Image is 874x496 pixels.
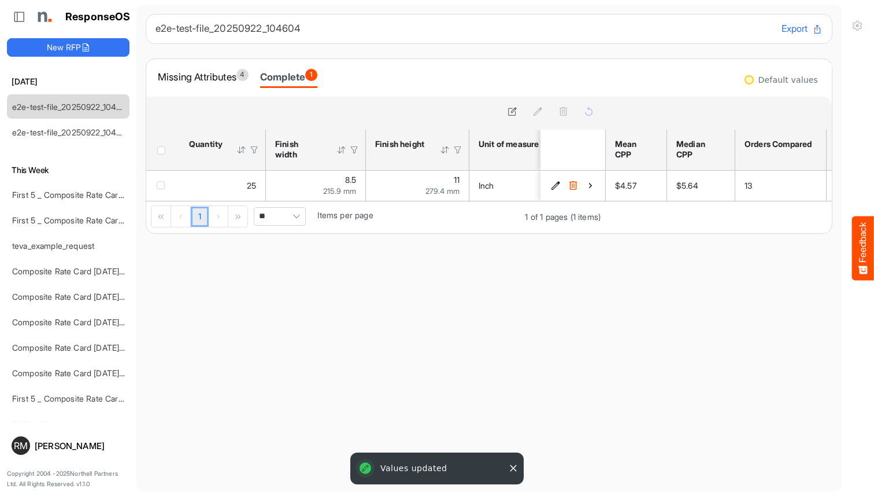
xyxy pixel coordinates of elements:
td: 11 is template cell Column Header httpsnorthellcomontologiesmapping-rulesmeasurementhasfinishsize... [366,171,469,201]
div: Go to previous page [171,206,191,227]
button: Export [782,21,823,36]
a: Composite Rate Card [DATE]_smaller [12,266,149,276]
div: Median CPP [676,139,722,160]
a: e2e-test-file_20250922_104604 [12,102,132,112]
span: Pagerdropdown [254,207,306,226]
div: Quantity [189,139,221,149]
span: 215.9 mm [323,186,356,196]
button: New RFP [7,38,129,57]
div: Filter Icon [249,145,260,155]
div: Complete [260,69,317,85]
span: 1 of 1 pages [525,212,568,222]
span: $4.57 [615,181,636,190]
div: Go to next page [209,206,228,227]
div: Unit of measure [479,139,540,149]
button: Edit [550,180,561,192]
span: Items per page [317,210,373,220]
span: 1 [305,69,317,81]
div: Mean CPP [615,139,654,160]
p: Copyright 2004 - 2025 Northell Partners Ltd. All Rights Reserved. v 1.1.0 [7,469,129,489]
td: $5.64 is template cell Column Header median-cpp [667,171,735,201]
a: Composite Rate Card [DATE]_smaller [12,343,149,352]
span: 11 [454,175,460,185]
div: Finish height [375,139,425,149]
div: Go to last page [228,206,247,227]
div: [PERSON_NAME] [35,442,125,450]
span: Inch [479,181,494,190]
span: 4 [236,69,249,81]
a: First 5 _ Composite Rate Card [DATE] [12,394,151,403]
a: Page 1 of 1 Pages [191,207,209,227]
button: View [584,180,596,192]
a: First 5 _ Composite Rate Card [DATE] (2) [12,190,162,200]
td: $4.57 is template cell Column Header mean-cpp [606,171,667,201]
button: Delete [567,180,579,192]
th: Header checkbox [146,130,180,170]
span: 8.5 [345,175,356,185]
h6: e2e-test-file_20250922_104604 [155,24,772,34]
button: Close [508,462,519,474]
td: 0325c652-7ff6-4caa-844e-cfe31748615d is template cell Column Header [540,171,608,201]
span: RM [14,441,28,450]
div: Finish width [275,139,321,160]
div: Values updated [353,455,521,482]
td: Inch is template cell Column Header httpsnorthellcomontologiesmapping-rulesmeasurementhasunitofme... [469,171,584,201]
a: teva_example_request [12,241,94,251]
div: Orders Compared [745,139,813,149]
div: Filter Icon [349,145,360,155]
span: 25 [247,181,256,190]
h6: [DATE] [7,75,129,88]
div: Missing Attributes [158,69,249,85]
span: (1 items) [571,212,601,222]
img: Northell [32,5,55,28]
span: 279.4 mm [425,186,460,196]
div: Default values [758,76,818,84]
a: Composite Rate Card [DATE] mapping test_deleted [12,317,201,327]
div: Filter Icon [453,145,463,155]
td: 25 is template cell Column Header httpsnorthellcomontologiesmapping-rulesorderhasquantity [180,171,266,201]
h1: ResponseOS [65,11,131,23]
a: Composite Rate Card [DATE]_smaller [12,368,149,378]
a: First 5 _ Composite Rate Card [DATE] (2) [12,215,162,225]
td: checkbox [146,171,180,201]
td: 13 is template cell Column Header orders-compared [735,171,827,201]
button: Feedback [852,216,874,280]
span: $5.64 [676,181,698,190]
a: Composite Rate Card [DATE]_smaller [12,292,149,302]
h6: This Week [7,164,129,177]
td: 8.5 is template cell Column Header httpsnorthellcomontologiesmapping-rulesmeasurementhasfinishsiz... [266,171,366,201]
div: Go to first page [151,206,171,227]
a: e2e-test-file_20250922_104513 [12,127,129,137]
span: 13 [745,181,752,190]
div: Pager Container [146,201,605,233]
